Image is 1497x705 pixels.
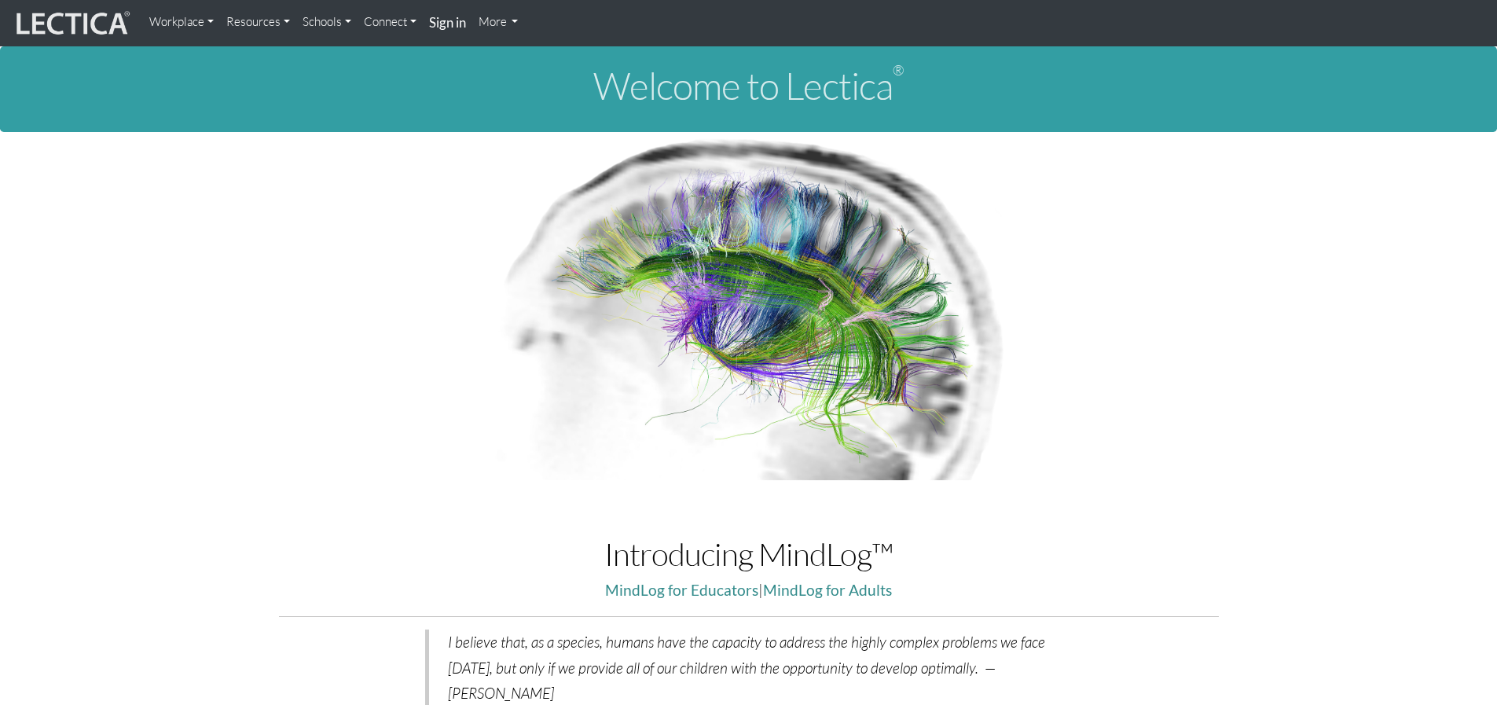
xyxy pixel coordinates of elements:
[220,6,296,38] a: Resources
[358,6,423,38] a: Connect
[13,65,1484,107] h1: Welcome to Lectica
[893,61,904,79] sup: ®
[279,537,1219,571] h1: Introducing MindLog™
[763,581,892,599] a: MindLog for Adults
[429,14,466,31] strong: Sign in
[13,9,130,39] img: lecticalive
[143,6,220,38] a: Workplace
[487,132,1011,481] img: Human Connectome Project Image
[605,581,758,599] a: MindLog for Educators
[423,6,472,40] a: Sign in
[279,578,1219,604] p: |
[296,6,358,38] a: Schools
[472,6,525,38] a: More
